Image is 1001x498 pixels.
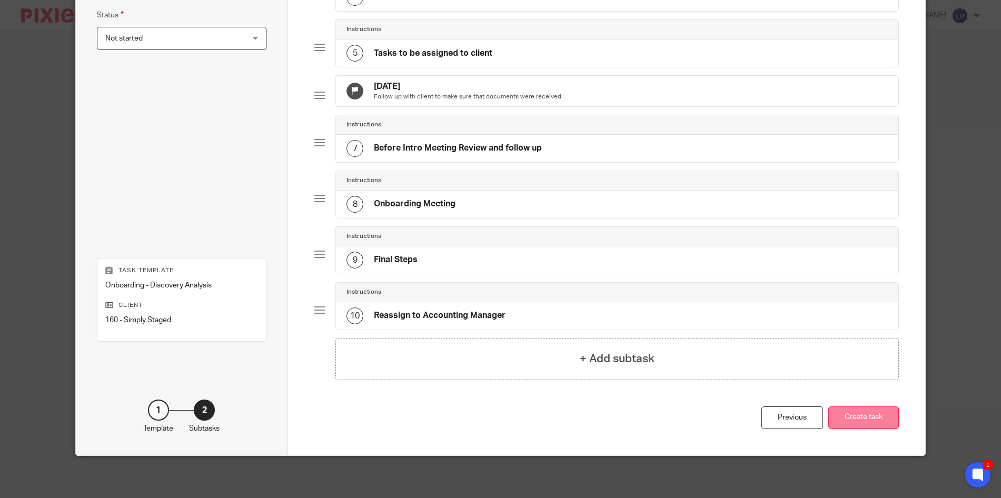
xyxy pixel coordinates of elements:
div: 9 [346,252,363,268]
h4: Final Steps [374,254,418,265]
p: Follow up with client to make sure that documents were received. [374,93,563,101]
p: 160 - Simply Staged [105,315,258,325]
h4: Instructions [346,288,381,296]
div: 2 [194,400,215,421]
h4: [DATE] [374,81,563,92]
h4: Before Intro Meeting Review and follow up [374,143,542,154]
h4: Onboarding Meeting [374,198,455,210]
span: Not started [105,35,143,42]
h4: Instructions [346,176,381,185]
div: 5 [346,45,363,62]
div: 10 [346,307,363,324]
p: Subtasks [189,423,220,434]
h4: Reassign to Accounting Manager [374,310,506,321]
div: 7 [346,140,363,157]
p: Client [105,301,258,310]
p: Task template [105,266,258,275]
button: Create task [828,406,899,429]
div: Previous [761,406,823,429]
p: Onboarding - Discovery Analysis [105,280,258,291]
h4: Tasks to be assigned to client [374,48,492,59]
p: Template [143,423,173,434]
label: Status [97,9,124,21]
h4: Instructions [346,232,381,241]
h4: Instructions [346,25,381,34]
div: 1 [148,400,169,421]
h4: + Add subtask [580,351,655,367]
h4: Instructions [346,121,381,129]
div: 8 [346,196,363,213]
div: 1 [983,460,993,470]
